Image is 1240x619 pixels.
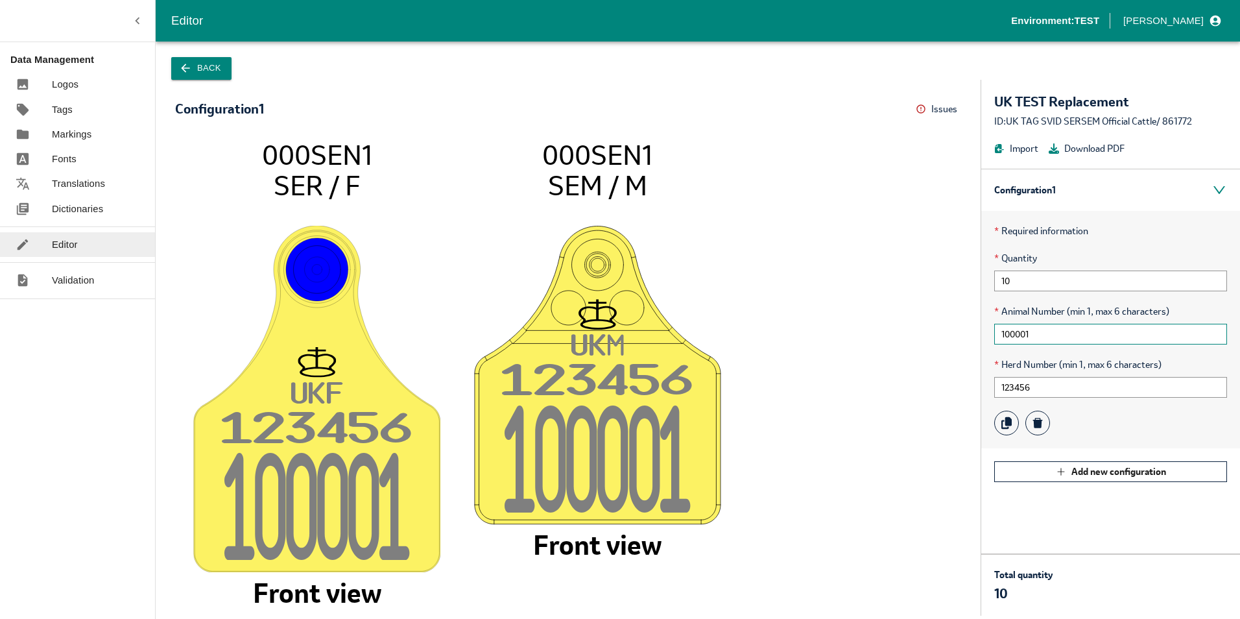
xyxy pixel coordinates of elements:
p: Total quantity [994,568,1053,582]
span: (min 1, max 6 characters) [1067,304,1169,319]
tspan: SER / F [274,168,360,203]
tspan: 12345 [221,412,380,443]
p: Dictionaries [52,202,103,216]
tspan: 12345 [501,364,660,395]
div: Configuration 1 [981,169,1240,211]
p: Editor [52,237,78,252]
tspan: SEM / M [548,168,647,203]
p: Markings [52,127,91,141]
p: Tags [52,103,73,117]
tspan: UK [571,334,607,356]
tspan: 6 [380,413,412,443]
div: ID: UK TAG SVID SERSEM Official Cattle / 861772 [994,114,1227,128]
tspan: M [608,334,624,356]
tspan: Front view [533,528,662,563]
button: Issues [916,99,961,119]
p: Environment: TEST [1011,14,1099,28]
tspan: 6 [661,365,693,395]
tspan: 10000 [224,452,379,561]
button: Add new configuration [994,461,1227,482]
tspan: 1 [379,452,410,561]
div: Configuration 1 [175,102,264,116]
tspan: UK [291,381,327,403]
p: Required information [994,224,1227,238]
p: Logos [52,77,78,91]
p: Fonts [52,152,77,166]
tspan: 10000 [505,404,660,513]
p: 10 [994,585,1053,603]
span: Quantity [994,251,1227,265]
p: Translations [52,176,105,191]
button: Download PDF [1049,141,1125,156]
span: (min 1, max 6 characters) [1059,358,1162,372]
button: Back [171,57,232,80]
button: profile [1118,10,1224,32]
span: Animal Number [994,304,1227,319]
div: Editor [171,11,1011,30]
span: Herd Number [994,358,1227,372]
div: UK TEST Replacement [994,93,1227,111]
p: [PERSON_NAME] [1123,14,1204,28]
tspan: F [327,382,343,403]
tspan: 000SEN1 [262,138,372,173]
tspan: Front view [253,576,381,611]
button: Import [994,141,1038,156]
tspan: 1 [660,404,691,513]
p: Data Management [10,53,155,67]
p: Validation [52,273,95,287]
tspan: 000SEN1 [542,138,652,173]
